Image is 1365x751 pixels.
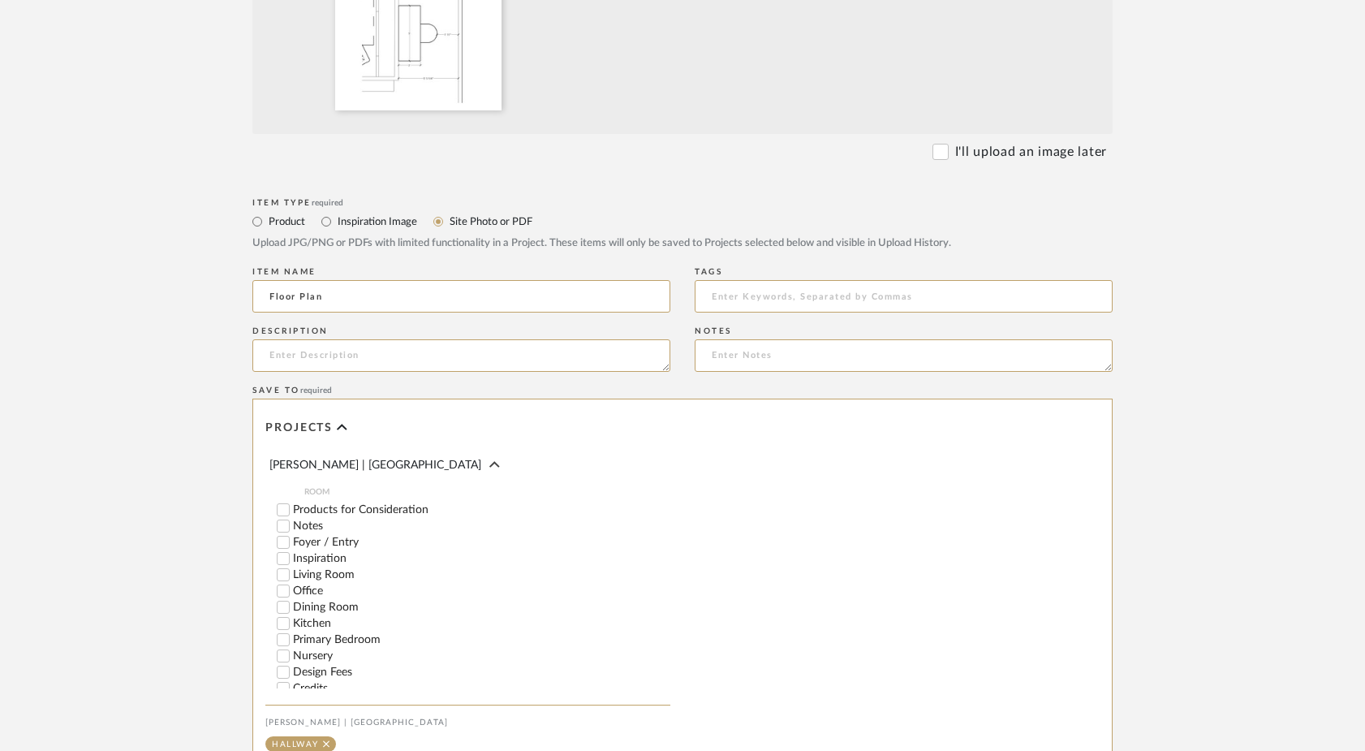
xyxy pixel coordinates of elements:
[293,602,670,613] label: Dining Room
[293,537,670,548] label: Foyer / Entry
[252,280,670,313] input: Enter Name
[252,267,670,277] div: Item name
[293,650,670,662] label: Nursery
[695,267,1113,277] div: Tags
[293,569,670,581] label: Living Room
[252,386,1113,395] div: Save To
[336,213,417,231] label: Inspiration Image
[955,142,1107,162] label: I'll upload an image later
[304,486,670,499] span: ROOM
[293,585,670,597] label: Office
[293,618,670,629] label: Kitchen
[293,553,670,564] label: Inspiration
[265,718,670,727] div: [PERSON_NAME] | [GEOGRAPHIC_DATA]
[695,280,1113,313] input: Enter Keywords, Separated by Commas
[293,683,670,694] label: Credits
[300,386,332,395] span: required
[252,198,1113,208] div: Item Type
[267,213,305,231] label: Product
[293,634,670,645] label: Primary Bedroom
[252,235,1113,252] div: Upload JPG/PNG or PDFs with limited functionality in a Project. These items will only be saved to...
[293,667,670,678] label: Design Fees
[252,211,1113,231] mat-radio-group: Select item type
[695,326,1113,336] div: Notes
[448,213,532,231] label: Site Photo or PDF
[293,504,670,516] label: Products for Consideration
[252,326,670,336] div: Description
[265,421,333,435] span: Projects
[272,740,319,749] div: Hallway
[269,460,481,471] span: [PERSON_NAME] | [GEOGRAPHIC_DATA]
[312,199,343,207] span: required
[293,520,670,532] label: Notes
